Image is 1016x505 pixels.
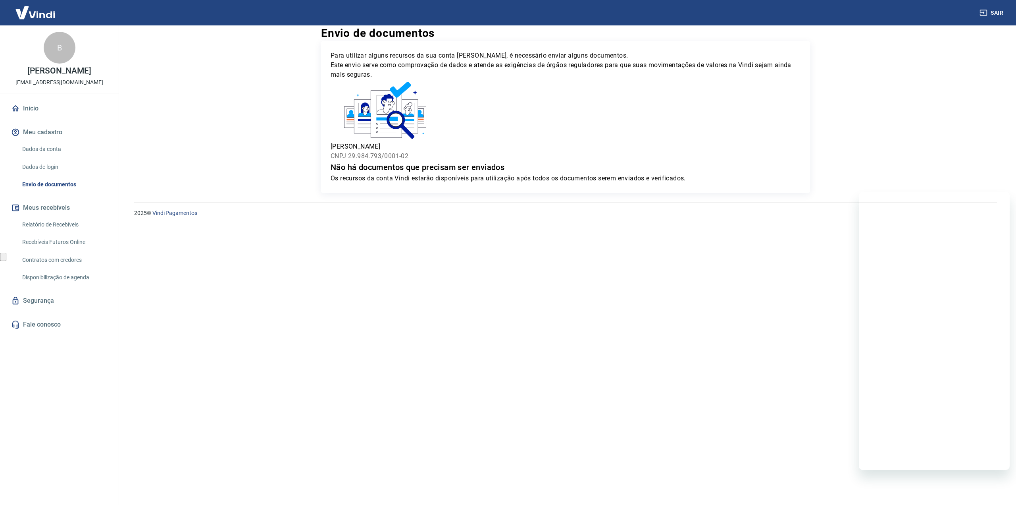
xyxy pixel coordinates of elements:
p: Para utilizar alguns recursos da sua conta [PERSON_NAME], é necessário enviar alguns documentos. [331,51,800,60]
p: 2025 © [134,209,997,217]
a: Recebíveis Futuros Online [19,234,109,250]
button: Meu cadastro [10,124,109,141]
h6: Não há documentos que precisam ser enviados [331,161,800,174]
img: Vindi [10,0,61,25]
img: waiting_documents.41d9841a9773e5fdf392cede4d13b617.svg [331,79,441,142]
p: [PERSON_NAME] [27,67,91,75]
a: Início [10,100,109,117]
a: Dados de login [19,159,109,175]
p: CNPJ 29.984.793/0001-02 [331,151,800,161]
button: Meus recebíveis [10,199,109,217]
a: Disponibilização de agenda [19,269,109,286]
a: Relatório de Recebíveis [19,217,109,233]
p: Este envio serve como comprovação de dados e atende as exigências de órgãos reguladores para que ... [331,60,800,79]
div: B [44,32,75,64]
h4: Envio de documentos [321,25,810,41]
button: Sair [978,6,1006,20]
p: Os recursos da conta Vindi estarão disponíveis para utilização após todos os documentos serem env... [331,174,800,183]
p: [PERSON_NAME] [331,142,800,151]
a: Dados da conta [19,141,109,157]
a: Fale conosco [10,316,109,333]
a: Segurança [10,292,109,310]
a: Envio de documentos [19,176,109,193]
iframe: Messaging window [859,192,1010,470]
a: Contratos com credores [19,252,109,268]
a: Vindi Pagamentos [152,210,197,216]
p: [EMAIL_ADDRESS][DOMAIN_NAME] [15,78,103,87]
